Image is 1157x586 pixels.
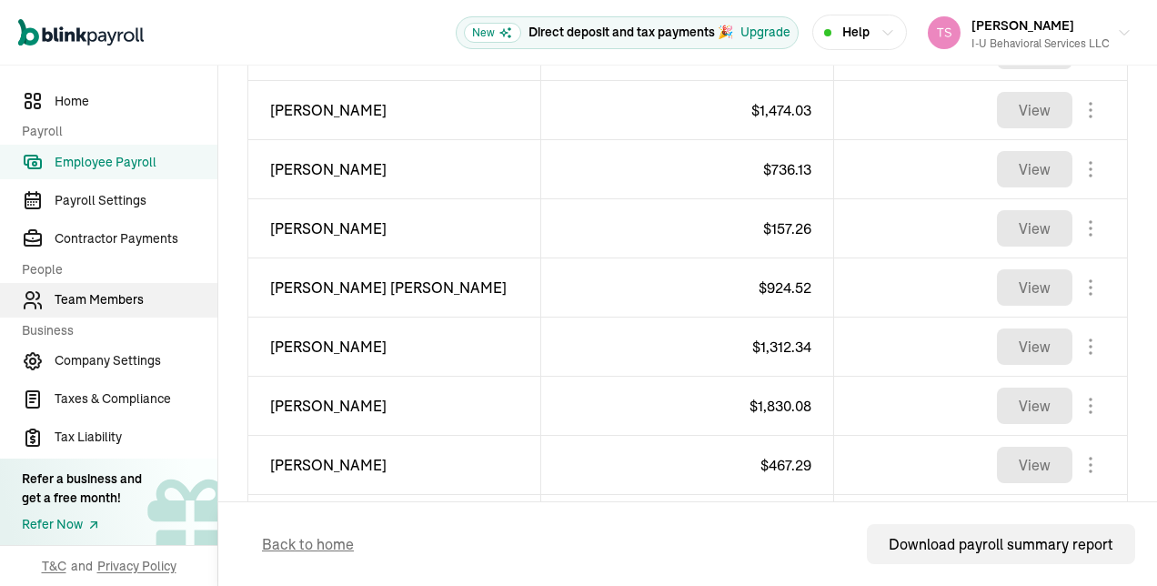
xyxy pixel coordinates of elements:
[740,23,790,42] button: Upgrade
[812,15,907,50] button: Help
[270,217,518,239] span: [PERSON_NAME]
[22,470,142,508] div: Refer a business and get a free month!
[97,557,176,575] span: Privacy Policy
[55,389,217,409] span: Taxes & Compliance
[22,122,206,141] span: Payroll
[763,219,811,237] span: $ 157.26
[921,10,1139,56] button: [PERSON_NAME]I-U Behavioral Services LLC
[55,351,217,370] span: Company Settings
[55,229,217,248] span: Contractor Payments
[55,191,217,210] span: Payroll Settings
[55,290,217,309] span: Team Members
[18,6,144,59] nav: Global
[55,153,217,172] span: Employee Payroll
[760,456,811,474] span: $ 467.29
[971,35,1110,52] div: I-U Behavioral Services LLC
[997,92,1072,128] button: View
[22,260,206,279] span: People
[55,92,217,111] span: Home
[528,23,733,42] p: Direct deposit and tax payments 🎉
[55,428,217,447] span: Tax Liability
[751,101,811,119] span: $ 1,474.03
[752,338,811,356] span: $ 1,312.34
[867,524,1135,564] button: Download payroll summary report
[270,454,518,476] span: [PERSON_NAME]
[42,557,66,575] span: T&C
[842,23,870,42] span: Help
[262,533,354,555] span: Back to home
[997,388,1072,424] button: View
[22,515,142,534] a: Refer Now
[997,210,1072,247] button: View
[270,99,518,121] span: [PERSON_NAME]
[750,397,811,415] span: $ 1,830.08
[889,533,1113,555] div: Download payroll summary report
[270,158,518,180] span: [PERSON_NAME]
[997,151,1072,187] button: View
[1066,499,1157,586] iframe: Chat Widget
[759,278,811,297] span: $ 924.52
[464,23,521,43] span: New
[971,17,1074,34] span: [PERSON_NAME]
[270,277,518,298] span: [PERSON_NAME] [PERSON_NAME]
[997,328,1072,365] button: View
[270,395,518,417] span: [PERSON_NAME]
[22,321,206,340] span: Business
[997,447,1072,483] button: View
[270,336,518,358] span: [PERSON_NAME]
[997,269,1072,306] button: View
[763,160,811,178] span: $ 736.13
[240,524,376,564] button: Back to home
